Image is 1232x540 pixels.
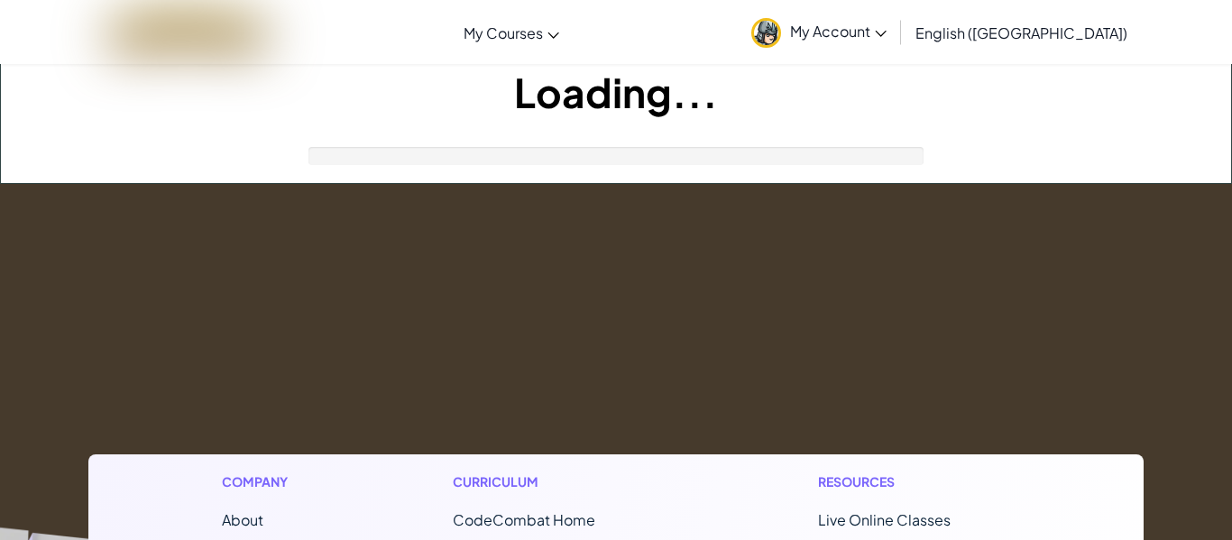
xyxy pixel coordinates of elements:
a: English ([GEOGRAPHIC_DATA]) [906,8,1136,57]
span: CodeCombat Home [453,510,595,529]
a: My Courses [455,8,568,57]
span: My Courses [464,23,543,42]
h1: Company [222,472,306,491]
img: avatar [751,18,781,48]
a: My Account [742,4,896,60]
a: Live Online Classes [818,510,951,529]
h1: Curriculum [453,472,671,491]
span: My Account [790,22,887,41]
a: About [222,510,263,529]
h1: Loading... [1,64,1231,120]
img: CodeCombat logo [109,14,267,50]
span: English ([GEOGRAPHIC_DATA]) [915,23,1127,42]
h1: Resources [818,472,1010,491]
